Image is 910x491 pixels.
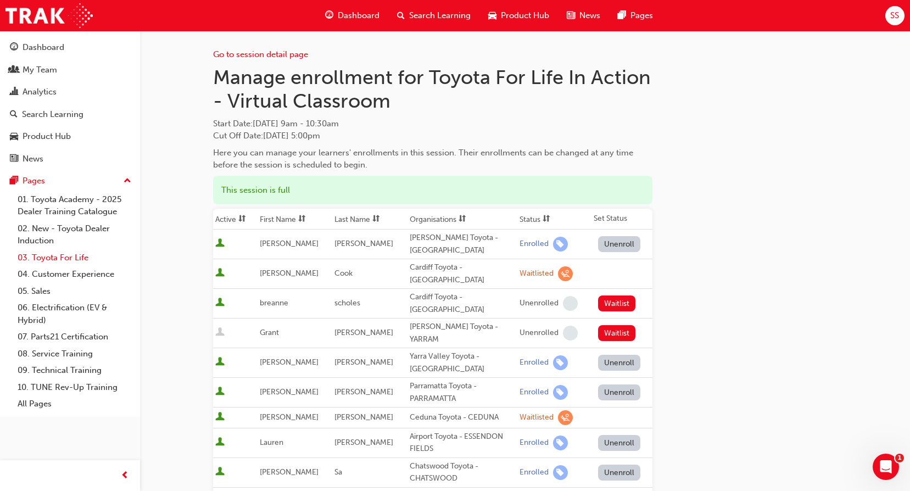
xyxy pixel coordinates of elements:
span: 1 [895,454,904,462]
span: learningRecordVerb_WAITLIST-icon [558,410,573,425]
a: 08. Service Training [13,345,136,362]
div: [PERSON_NAME] Toyota - [GEOGRAPHIC_DATA] [410,232,515,256]
a: car-iconProduct Hub [479,4,558,27]
a: news-iconNews [558,4,609,27]
th: Toggle SortBy [213,209,258,230]
span: Dashboard [338,9,379,22]
div: Enrolled [520,467,549,478]
span: learningRecordVerb_NONE-icon [563,326,578,341]
a: 07. Parts21 Certification [13,328,136,345]
span: news-icon [10,154,18,164]
div: Chatswood Toyota - CHATSWOOD [410,460,515,485]
a: 10. TUNE Rev-Up Training [13,379,136,396]
span: guage-icon [10,43,18,53]
span: car-icon [488,9,496,23]
button: Waitlist [598,325,636,341]
div: Here you can manage your learners' enrollments in this session. Their enrollments can be changed ... [213,147,652,171]
span: learningRecordVerb_ENROLL-icon [553,436,568,450]
span: chart-icon [10,87,18,97]
div: Unenrolled [520,298,559,309]
span: User is active [215,238,225,249]
button: Unenroll [598,355,641,371]
div: Cardiff Toyota - [GEOGRAPHIC_DATA] [410,261,515,286]
span: [PERSON_NAME] [260,269,319,278]
button: SS [885,6,905,25]
h1: Manage enrollment for Toyota For Life In Action - Virtual Classroom [213,65,652,113]
div: Analytics [23,86,57,98]
a: All Pages [13,395,136,412]
button: Pages [4,171,136,191]
span: [PERSON_NAME] [334,412,393,422]
span: learningRecordVerb_WAITLIST-icon [558,266,573,281]
span: [PERSON_NAME] [260,358,319,367]
div: Enrolled [520,438,549,448]
a: Dashboard [4,37,136,58]
span: User is active [215,298,225,309]
span: [PERSON_NAME] [334,328,393,337]
span: pages-icon [618,9,626,23]
a: 03. Toyota For Life [13,249,136,266]
div: Dashboard [23,41,64,54]
iframe: Intercom live chat [873,454,899,480]
div: This session is full [213,176,652,205]
a: guage-iconDashboard [316,4,388,27]
span: Product Hub [501,9,549,22]
th: Toggle SortBy [407,209,517,230]
div: Parramatta Toyota - PARRAMATTA [410,380,515,405]
a: Search Learning [4,104,136,125]
span: search-icon [397,9,405,23]
span: Sa [334,467,342,477]
button: Unenroll [598,465,641,481]
a: Go to session detail page [213,49,308,59]
div: Ceduna Toyota - CEDUNA [410,411,515,424]
span: Cut Off Date : [DATE] 5:00pm [213,131,320,141]
span: [PERSON_NAME] [260,239,319,248]
span: prev-icon [121,469,129,483]
span: sorting-icon [298,215,306,224]
button: Unenroll [598,236,641,252]
span: learningRecordVerb_ENROLL-icon [553,385,568,400]
span: Grant [260,328,279,337]
span: Lauren [260,438,283,447]
a: search-iconSearch Learning [388,4,479,27]
span: sorting-icon [459,215,466,224]
span: [PERSON_NAME] [260,387,319,397]
div: Enrolled [520,387,549,398]
div: Airport Toyota - ESSENDON FIELDS [410,431,515,455]
span: Start Date : [213,118,652,130]
div: News [23,153,43,165]
span: sorting-icon [372,215,380,224]
span: scholes [334,298,360,308]
span: User is active [215,387,225,398]
a: Analytics [4,82,136,102]
span: User is active [215,437,225,448]
div: Pages [23,175,45,187]
span: [PERSON_NAME] [260,467,319,477]
span: up-icon [124,174,131,188]
span: [PERSON_NAME] [334,438,393,447]
a: 01. Toyota Academy - 2025 Dealer Training Catalogue [13,191,136,220]
div: Cardiff Toyota - [GEOGRAPHIC_DATA] [410,291,515,316]
span: pages-icon [10,176,18,186]
div: My Team [23,64,57,76]
span: learningRecordVerb_ENROLL-icon [553,465,568,480]
span: Pages [630,9,653,22]
th: Toggle SortBy [517,209,591,230]
a: 06. Electrification (EV & Hybrid) [13,299,136,328]
button: DashboardMy TeamAnalyticsSearch LearningProduct HubNews [4,35,136,171]
th: Toggle SortBy [332,209,407,230]
img: Trak [5,3,93,28]
a: 09. Technical Training [13,362,136,379]
span: [PERSON_NAME] [334,239,393,248]
a: 02. New - Toyota Dealer Induction [13,220,136,249]
a: 04. Customer Experience [13,266,136,283]
button: Unenroll [598,384,641,400]
span: [DATE] 9am - 10:30am [253,119,339,129]
span: User is active [215,412,225,423]
span: User is active [215,268,225,279]
a: My Team [4,60,136,80]
th: Toggle SortBy [258,209,332,230]
div: Yarra Valley Toyota - [GEOGRAPHIC_DATA] [410,350,515,375]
